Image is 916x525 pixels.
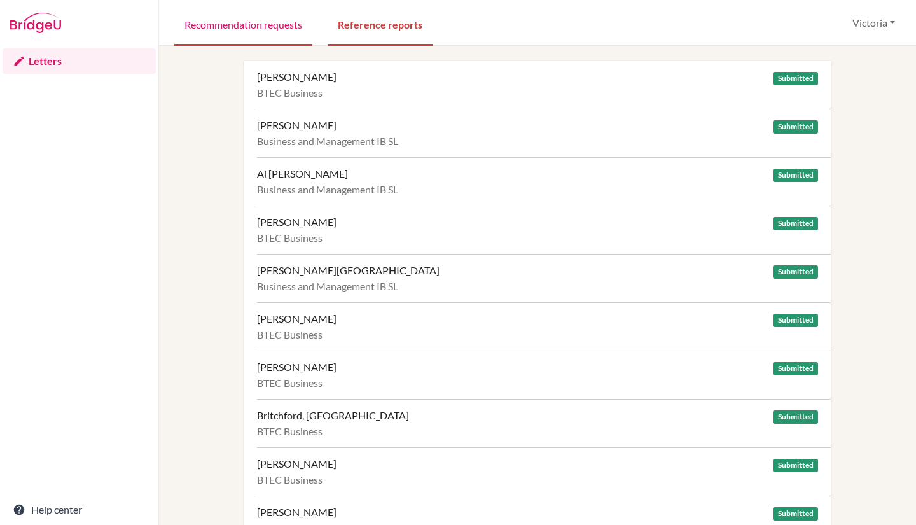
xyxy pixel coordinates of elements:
[257,109,831,157] a: [PERSON_NAME] Submitted Business and Management IB SL
[174,2,312,46] a: Recommendation requests
[257,135,818,148] div: Business and Management IB SL
[257,473,818,486] div: BTEC Business
[773,362,817,375] span: Submitted
[257,361,337,374] div: [PERSON_NAME]
[257,447,831,496] a: [PERSON_NAME] Submitted BTEC Business
[257,232,818,244] div: BTEC Business
[257,458,337,470] div: [PERSON_NAME]
[257,71,337,83] div: [PERSON_NAME]
[257,328,818,341] div: BTEC Business
[257,399,831,447] a: Britchford, [GEOGRAPHIC_DATA] Submitted BTEC Business
[773,217,817,230] span: Submitted
[257,61,831,109] a: [PERSON_NAME] Submitted BTEC Business
[257,183,818,196] div: Business and Management IB SL
[773,72,817,85] span: Submitted
[328,2,433,46] a: Reference reports
[257,119,337,132] div: [PERSON_NAME]
[3,48,156,74] a: Letters
[257,87,818,99] div: BTEC Business
[847,11,901,35] button: Victoria
[257,280,818,293] div: Business and Management IB SL
[257,409,409,422] div: Britchford, [GEOGRAPHIC_DATA]
[773,265,817,279] span: Submitted
[773,120,817,134] span: Submitted
[773,410,817,424] span: Submitted
[257,254,831,302] a: [PERSON_NAME][GEOGRAPHIC_DATA] Submitted Business and Management IB SL
[773,169,817,182] span: Submitted
[257,425,818,438] div: BTEC Business
[257,206,831,254] a: [PERSON_NAME] Submitted BTEC Business
[257,264,440,277] div: [PERSON_NAME][GEOGRAPHIC_DATA]
[773,507,817,521] span: Submitted
[257,377,818,389] div: BTEC Business
[257,312,337,325] div: [PERSON_NAME]
[257,216,337,228] div: [PERSON_NAME]
[257,167,348,180] div: Al [PERSON_NAME]
[773,459,817,472] span: Submitted
[10,13,61,33] img: Bridge-U
[257,302,831,351] a: [PERSON_NAME] Submitted BTEC Business
[773,314,817,327] span: Submitted
[3,497,156,522] a: Help center
[257,351,831,399] a: [PERSON_NAME] Submitted BTEC Business
[257,506,337,519] div: [PERSON_NAME]
[257,157,831,206] a: Al [PERSON_NAME] Submitted Business and Management IB SL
